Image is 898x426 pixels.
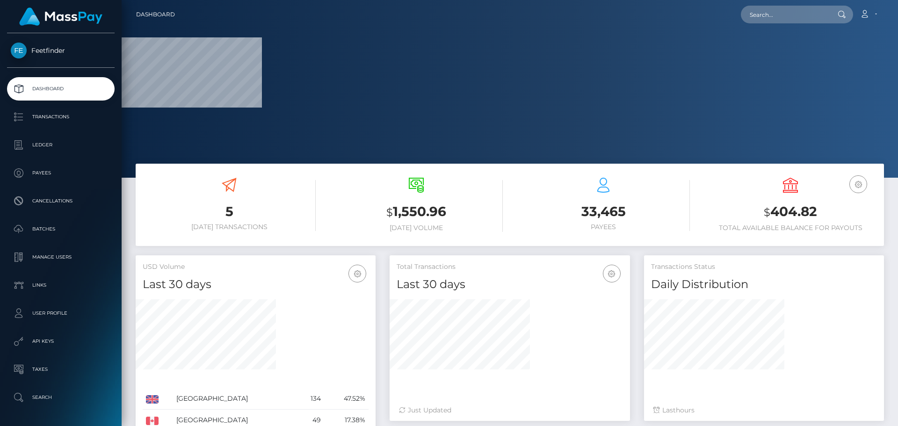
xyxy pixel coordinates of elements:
a: Batches [7,217,115,241]
td: 134 [297,388,324,410]
p: Dashboard [11,82,111,96]
h5: Total Transactions [397,262,623,272]
input: Search... [741,6,829,23]
small: $ [764,206,770,219]
a: Cancellations [7,189,115,213]
a: Search [7,386,115,409]
td: 47.52% [324,388,369,410]
h6: [DATE] Transactions [143,223,316,231]
div: Just Updated [399,405,620,415]
a: API Keys [7,330,115,353]
p: User Profile [11,306,111,320]
p: Search [11,390,111,404]
h6: Total Available Balance for Payouts [704,224,877,232]
h5: Transactions Status [651,262,877,272]
p: API Keys [11,334,111,348]
h6: [DATE] Volume [330,224,503,232]
a: User Profile [7,302,115,325]
p: Cancellations [11,194,111,208]
div: Last hours [653,405,875,415]
h3: 5 [143,202,316,221]
p: Ledger [11,138,111,152]
p: Manage Users [11,250,111,264]
td: [GEOGRAPHIC_DATA] [173,388,297,410]
small: $ [386,206,393,219]
a: Taxes [7,358,115,381]
a: Ledger [7,133,115,157]
h6: Payees [517,223,690,231]
h4: Last 30 days [143,276,369,293]
img: GB.png [146,395,159,404]
span: Feetfinder [7,46,115,55]
h3: 1,550.96 [330,202,503,222]
h5: USD Volume [143,262,369,272]
p: Taxes [11,362,111,376]
p: Payees [11,166,111,180]
img: CA.png [146,417,159,425]
p: Links [11,278,111,292]
h4: Daily Distribution [651,276,877,293]
h4: Last 30 days [397,276,623,293]
a: Dashboard [136,5,175,24]
a: Payees [7,161,115,185]
a: Dashboard [7,77,115,101]
img: MassPay Logo [19,7,102,26]
h3: 404.82 [704,202,877,222]
a: Transactions [7,105,115,129]
a: Links [7,274,115,297]
a: Manage Users [7,245,115,269]
h3: 33,465 [517,202,690,221]
img: Feetfinder [11,43,27,58]
p: Transactions [11,110,111,124]
p: Batches [11,222,111,236]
